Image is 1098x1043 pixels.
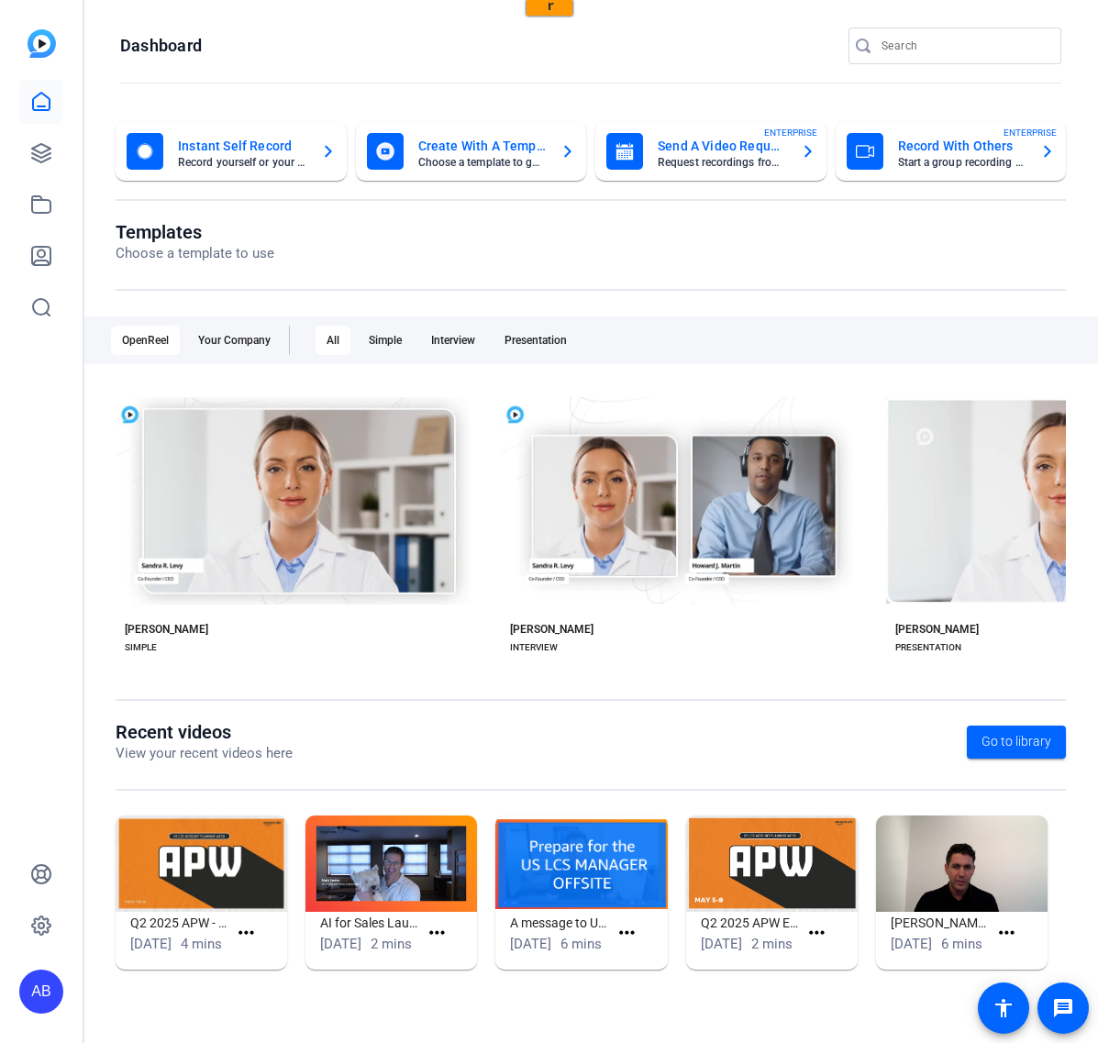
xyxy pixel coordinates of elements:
[751,936,793,952] span: 2 mins
[895,622,979,637] div: [PERSON_NAME]
[898,157,1026,168] mat-card-subtitle: Start a group recording session
[305,816,477,912] img: AI for Sales Launch Video
[371,936,412,952] span: 2 mins
[891,936,932,952] span: [DATE]
[891,912,988,934] h1: [PERSON_NAME]-Q1-2025-APW-[PERSON_NAME]-Q1-2025-APW-[PERSON_NAME]-1739913939869-webcam
[178,157,306,168] mat-card-subtitle: Record yourself or your screen
[181,936,222,952] span: 4 mins
[686,816,858,912] img: Q2 2025 APW End of Week
[836,122,1067,181] button: Record With OthersStart a group recording sessionENTERPRISE
[130,936,172,952] span: [DATE]
[418,157,547,168] mat-card-subtitle: Choose a template to get started
[125,622,208,637] div: [PERSON_NAME]
[320,912,417,934] h1: AI for Sales Launch Video
[187,326,282,355] div: Your Company
[658,135,786,157] mat-card-title: Send A Video Request
[130,912,227,934] h1: Q2 2025 APW - [PERSON_NAME]
[595,122,826,181] button: Send A Video RequestRequest recordings from anyone, anywhereENTERPRISE
[510,936,551,952] span: [DATE]
[358,326,413,355] div: Simple
[982,732,1051,751] span: Go to library
[1052,997,1074,1019] mat-icon: message
[116,122,347,181] button: Instant Self RecordRecord yourself or your screen
[494,326,578,355] div: Presentation
[882,35,1047,57] input: Search
[111,326,180,355] div: OpenReel
[898,135,1026,157] mat-card-title: Record With Others
[125,640,157,655] div: SIMPLE
[805,922,828,945] mat-icon: more_horiz
[995,922,1018,945] mat-icon: more_horiz
[420,326,486,355] div: Interview
[658,157,786,168] mat-card-subtitle: Request recordings from anyone, anywhere
[426,922,449,945] mat-icon: more_horiz
[993,997,1015,1019] mat-icon: accessibility
[116,816,287,912] img: Q2 2025 APW - Tanner Elton
[510,912,607,934] h1: A message to US LCS Managers from [PERSON_NAME]
[560,936,602,952] span: 6 mins
[616,922,638,945] mat-icon: more_horiz
[356,122,587,181] button: Create With A TemplateChoose a template to get started
[178,135,306,157] mat-card-title: Instant Self Record
[19,970,63,1014] div: AB
[510,622,593,637] div: [PERSON_NAME]
[510,640,558,655] div: INTERVIEW
[120,35,202,57] h1: Dashboard
[941,936,982,952] span: 6 mins
[967,726,1066,759] a: Go to library
[764,126,817,139] span: ENTERPRISE
[28,29,56,58] img: blue-gradient.svg
[701,912,798,934] h1: Q2 2025 APW End of Week
[316,326,350,355] div: All
[876,816,1048,912] img: Tanner-Elton-Q1-2025-APW-Tanner-Elton-Q1-2025-APW-Tanner-Elton-1739913939869-webcam
[116,743,293,764] p: View your recent videos here
[235,922,258,945] mat-icon: more_horiz
[116,243,274,264] p: Choose a template to use
[495,816,667,912] img: A message to US LCS Managers from Tanner Elton
[1004,126,1057,139] span: ENTERPRISE
[116,221,274,243] h1: Templates
[701,936,742,952] span: [DATE]
[320,936,361,952] span: [DATE]
[418,135,547,157] mat-card-title: Create With A Template
[895,640,961,655] div: PRESENTATION
[116,721,293,743] h1: Recent videos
